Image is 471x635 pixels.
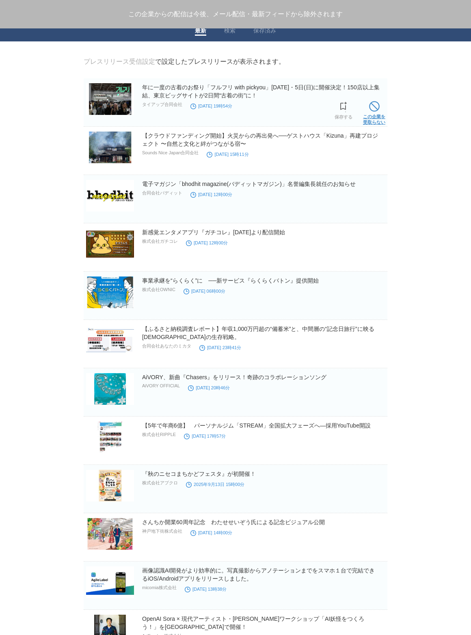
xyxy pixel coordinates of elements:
time: 2025年9月13日 15時00分 [186,482,244,487]
time: [DATE] 19時54分 [190,104,232,108]
a: プレスリリース受信設定 [84,58,155,65]
img: AiVORY、新曲『Chasers』をリリース！奇跡のコラボレーションソング [86,373,134,405]
p: 合同会社バディット [142,190,182,196]
p: タイアップ合同会社 [142,102,182,108]
a: 保存する [335,99,352,120]
a: 『秋のニセコまちかどフェスタ』が初開催！ [142,471,256,477]
a: 年に一度の古着のお祭り「フルフリ with pickyou」[DATE]・5日(日)に開催決定！150店以上集結、東京ビッグサイトが2日間“古着の街”に！ [142,84,380,99]
p: 株式会社ガチコレ [142,238,178,244]
img: 事業承継を“らくらく”に ──新サービス『らくらくバトン』提供開始 [86,276,134,308]
a: 新感覚エンタメアプリ『ガチコレ』[DATE]より配信開始 [142,229,285,235]
p: 株式会社OWNIC [142,287,175,293]
time: [DATE] 12時00分 [190,192,232,197]
a: 電子マガジン「bhodhit magazine(バディットマガジン)」名誉編集長就任のお知らせ [142,181,356,187]
time: [DATE] 14時00分 [190,530,232,535]
time: [DATE] 17時57分 [184,434,226,438]
a: OpenAI Sora × 現代アーティスト・[PERSON_NAME]ワークショップ「AI妖怪をつくろう！」を[GEOGRAPHIC_DATA]で開催！ [142,616,364,630]
p: 合同会社あなたのミカタ [142,343,191,349]
time: [DATE] 15時11分 [207,152,248,157]
img: 【ふるさと納税調査レポート】年収1,000万円超の“備蓄米”と、中間層の“記念日旅行”に映る日本人の生存戦略。 [86,325,134,356]
img: 電子マガジン「bhodhit magazine(バディットマガジン)」名誉編集長就任のお知らせ [86,180,134,212]
img: 『秋のニセコまちかどフェスタ』が初開催！ [86,470,134,501]
a: 【クラウドファンディング開始】火災からの再出発へ──ゲストハウス「Kizuna」再建プロジェクト 〜自然と文化と絆がつながる宿〜 [142,132,378,147]
p: micomia株式会社 [142,585,177,591]
a: 最新 [195,27,206,36]
a: 事業承継を“らくらく”に ──新サービス『らくらくバトン』提供開始 [142,277,319,284]
img: 【クラウドファンディング開始】火災からの再出発へ──ゲストハウス「Kizuna」再建プロジェクト 〜自然と文化と絆がつながる宿〜 [86,132,134,163]
time: [DATE] 13時38分 [185,587,227,592]
time: [DATE] 23時41分 [199,345,241,350]
img: 年に一度の古着のお祭り「フルフリ with pickyou」10月4日(土)・5日(日)に開催決定！150店以上集結、東京ビッグサイトが2日間“古着の街”に！ [86,83,134,115]
img: さんちか開業60周年記念 わたせせいぞう氏による記念ビジュアル公開 [86,518,134,550]
a: 【ふるさと納税調査レポート】年収1,000万円超の“備蓄米”と、中間層の“記念日旅行”に映る[DEMOGRAPHIC_DATA]の生存戦略。 [142,326,374,340]
p: 株式会社アプクロ [142,480,178,486]
a: 検索 [224,27,235,36]
p: 神戸地下街株式会社 [142,528,182,534]
a: さんちか開業60周年記念 わたせせいぞう氏による記念ビジュアル公開 [142,519,325,525]
a: 画像認識AI開発がより効率的に。写真撮影からアノテーションまでをスマホ１台で完結できるiOS/Androidアプリをリリースしました。 [142,567,375,582]
div: で設定したプレスリリースが表示されます。 [84,58,285,66]
a: 【5年で年商6億】 パーソナルジム「STREAM」全国拡大フェーズへ―採用YouTube開設 [142,422,371,429]
img: 画像認識AI開発がより効率的に。写真撮影からアノテーションまでをスマホ１台で完結できるiOS/Androidアプリをリリースしました。 [86,566,134,598]
p: 株式会社RIPPLE [142,432,176,438]
p: AiVORY OFFICIAL [142,383,180,388]
img: 新感覚エンタメアプリ『ガチコレ』9月15日より配信開始 [86,228,134,260]
p: Sounds Nice Japan合同会社 [142,150,199,156]
time: [DATE] 06時00分 [184,289,225,294]
img: 【5年で年商6億】 パーソナルジム「STREAM」全国拡大フェーズへ―採用YouTube開設 [86,421,134,453]
a: AiVORY、新曲『Chasers』をリリース！奇跡のコラボレーションソング [142,374,326,380]
time: [DATE] 12時00分 [186,240,228,245]
a: 保存済み [253,27,276,36]
a: この企業を受取らない [363,99,385,125]
time: [DATE] 20時46分 [188,385,230,390]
